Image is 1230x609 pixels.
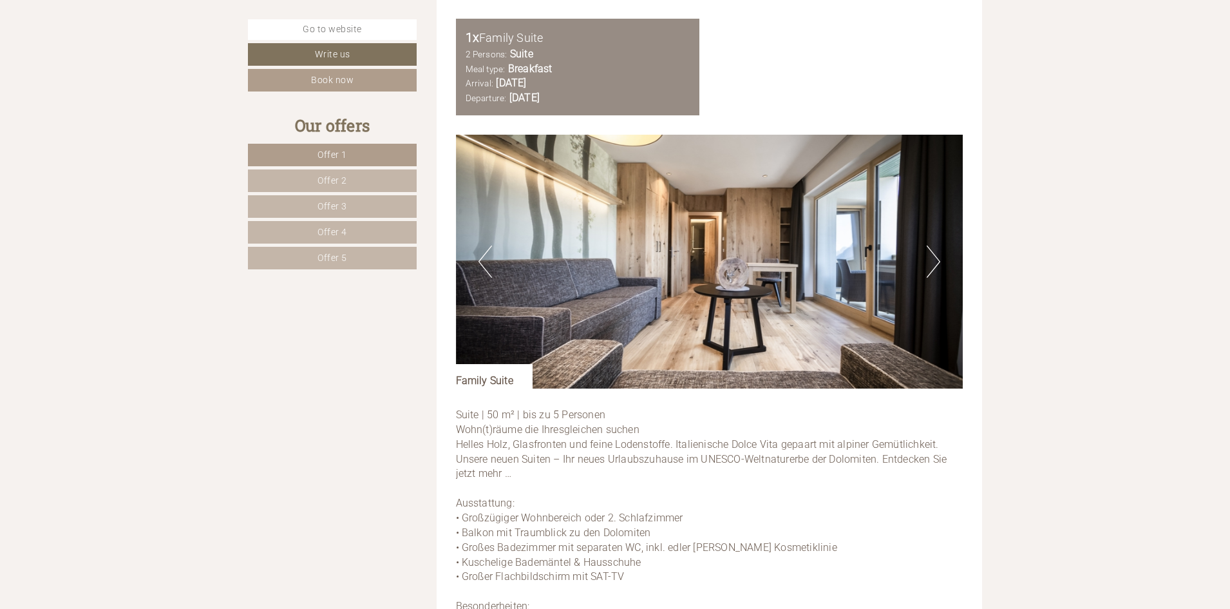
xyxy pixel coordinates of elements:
div: Hello, how can we help you? [10,35,157,75]
span: Offer 1 [317,150,347,160]
small: 2 Persons: [466,49,507,59]
button: Send [446,340,507,362]
small: Departure: [466,93,507,103]
b: [DATE] [509,92,540,104]
b: Breakfast [508,63,553,75]
b: [DATE] [496,77,526,89]
b: 1x [466,30,479,45]
a: Go to website [248,19,417,40]
a: Write us [248,43,417,66]
div: Family Suite [456,364,533,389]
div: Family Suite [466,28,690,47]
a: Book now [248,69,417,92]
span: Offer 4 [317,227,347,237]
button: Next [927,246,940,278]
small: 21:28 [20,63,151,72]
small: Arrival: [466,78,494,88]
img: image [456,135,963,389]
span: Offer 5 [317,253,347,263]
div: [DATE] [231,10,276,32]
span: Offer 2 [317,175,347,186]
div: Our offers [248,114,417,137]
span: Offer 3 [317,201,347,211]
div: Hotel Simpaty [20,38,151,48]
button: Previous [478,246,492,278]
b: Suite [510,48,533,60]
small: Meal type: [466,64,506,74]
